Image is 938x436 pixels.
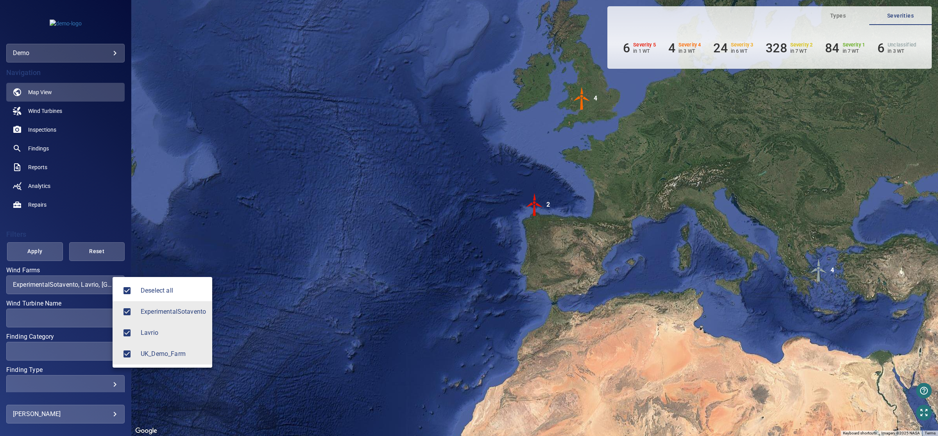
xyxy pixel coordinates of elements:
span: Lavrio [141,328,206,338]
span: ExperimentalSotavento [141,307,206,316]
span: UK_Demo_Farm [141,349,206,359]
ul: ExperimentalSotavento, Lavrio, [GEOGRAPHIC_DATA] [113,277,212,368]
div: Wind Farms UK_Demo_Farm [141,349,206,359]
span: Deselect all [141,286,206,295]
span: Lavrio [119,325,135,341]
div: Wind Farms Lavrio [141,328,206,338]
div: Wind Farms ExperimentalSotavento [141,307,206,316]
span: UK_Demo_Farm [119,346,135,362]
span: ExperimentalSotavento [119,304,135,320]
